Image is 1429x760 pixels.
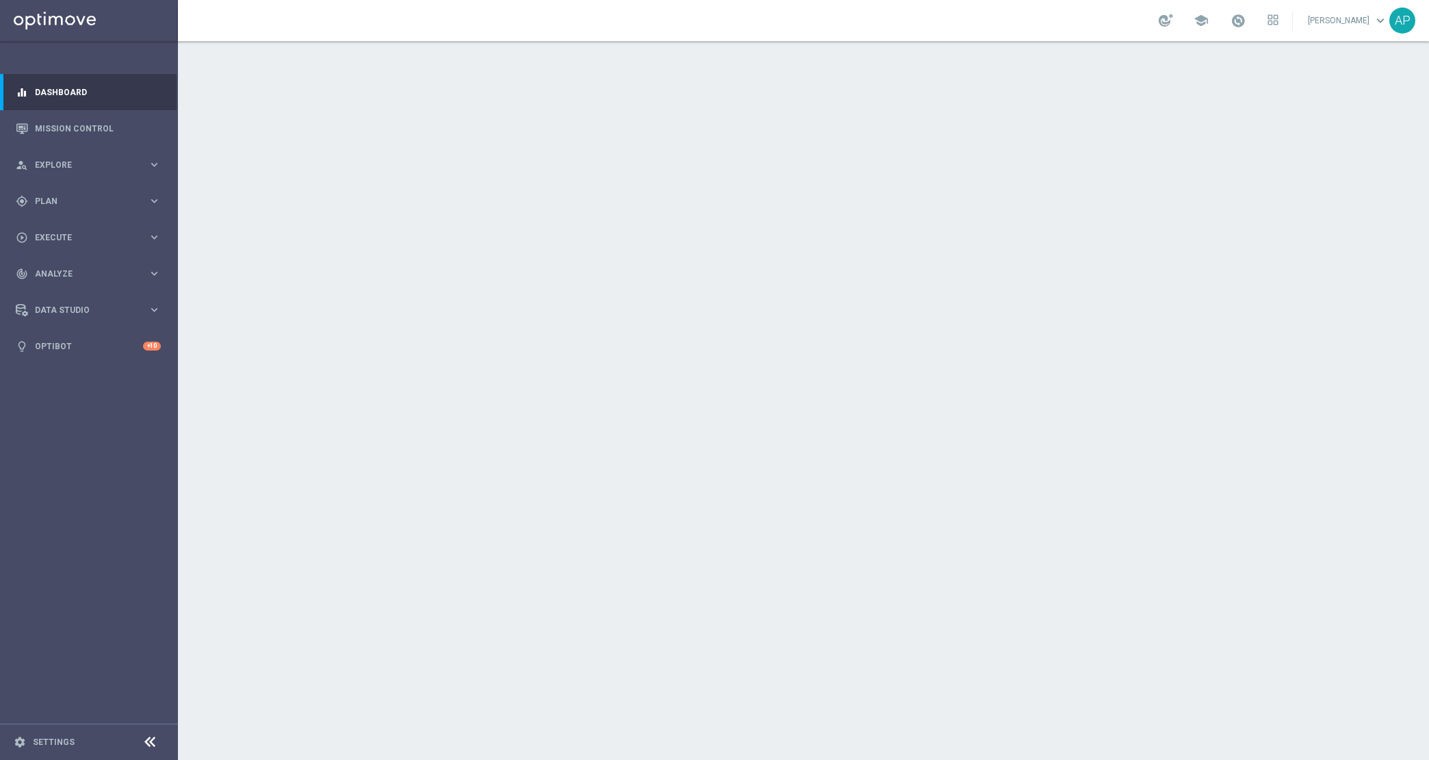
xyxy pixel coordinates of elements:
div: +10 [143,342,161,351]
a: Optibot [35,328,143,364]
span: Analyze [35,270,148,278]
i: keyboard_arrow_right [148,267,161,280]
div: Execute [16,231,148,244]
div: Data Studio [16,304,148,316]
div: Optibot [16,328,161,364]
div: Dashboard [16,74,161,110]
div: Analyze [16,268,148,280]
i: person_search [16,159,28,171]
i: track_changes [16,268,28,280]
button: track_changes Analyze keyboard_arrow_right [15,268,162,279]
button: gps_fixed Plan keyboard_arrow_right [15,196,162,207]
i: keyboard_arrow_right [148,158,161,171]
i: settings [14,736,26,748]
a: Mission Control [35,110,161,147]
span: school [1194,13,1209,28]
i: keyboard_arrow_right [148,303,161,316]
a: [PERSON_NAME]keyboard_arrow_down [1306,10,1389,31]
a: Dashboard [35,74,161,110]
button: play_circle_outline Execute keyboard_arrow_right [15,232,162,243]
span: Plan [35,197,148,205]
div: Mission Control [16,110,161,147]
span: Data Studio [35,306,148,314]
i: gps_fixed [16,195,28,207]
i: play_circle_outline [16,231,28,244]
button: Data Studio keyboard_arrow_right [15,305,162,316]
i: keyboard_arrow_right [148,194,161,207]
i: equalizer [16,86,28,99]
i: lightbulb [16,340,28,353]
a: Settings [33,738,75,746]
span: keyboard_arrow_down [1373,13,1388,28]
span: Explore [35,161,148,169]
div: Explore [16,159,148,171]
button: lightbulb Optibot +10 [15,341,162,352]
button: equalizer Dashboard [15,87,162,98]
i: keyboard_arrow_right [148,231,161,244]
div: Plan [16,195,148,207]
div: AP [1389,8,1415,34]
button: person_search Explore keyboard_arrow_right [15,160,162,170]
span: Execute [35,233,148,242]
button: Mission Control [15,123,162,134]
